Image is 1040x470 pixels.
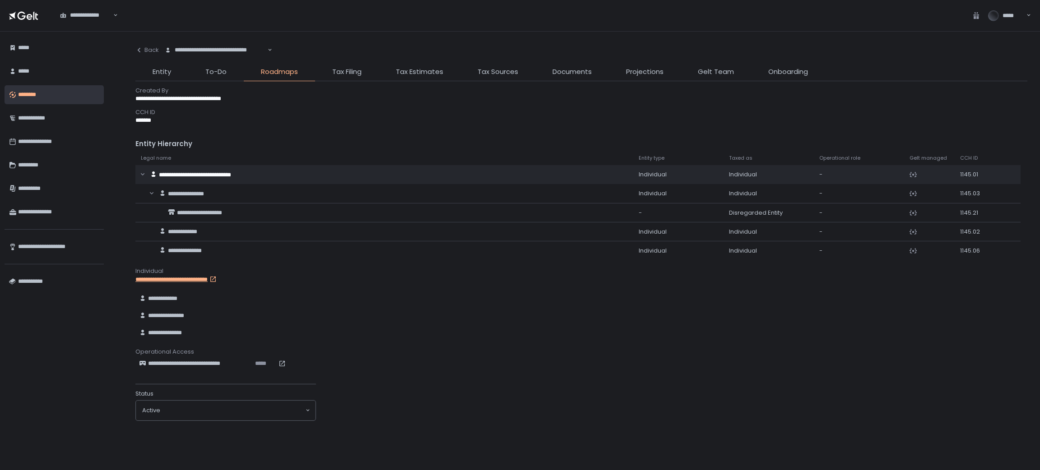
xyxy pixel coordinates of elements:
[960,155,978,161] span: CCH ID
[639,209,718,217] div: -
[396,67,443,77] span: Tax Estimates
[160,406,305,415] input: Search for option
[135,41,159,60] button: Back
[142,406,160,415] span: active
[729,155,752,161] span: Taxed as
[639,170,718,179] div: Individual
[205,67,227,77] span: To-Do
[135,108,1027,116] div: CCH ID
[819,170,899,179] div: -
[729,209,808,217] div: Disregarded Entity
[910,155,947,161] span: Gelt managed
[729,247,808,255] div: Individual
[135,139,1027,149] div: Entity Hierarchy
[819,209,899,217] div: -
[54,6,118,25] div: Search for option
[729,189,808,198] div: Individual
[768,67,808,77] span: Onboarding
[960,247,989,255] div: 1145.06
[819,247,899,255] div: -
[819,155,860,161] span: Operational role
[729,170,808,179] div: Individual
[639,247,718,255] div: Individual
[135,267,1027,275] div: Individual
[159,41,272,60] div: Search for option
[261,67,298,77] span: Roadmaps
[698,67,734,77] span: Gelt Team
[626,67,664,77] span: Projections
[552,67,592,77] span: Documents
[135,390,153,398] span: Status
[111,11,112,20] input: Search for option
[136,401,316,420] div: Search for option
[135,46,159,54] div: Back
[960,228,989,236] div: 1145.02
[729,228,808,236] div: Individual
[819,228,899,236] div: -
[960,209,989,217] div: 1145.21
[639,155,664,161] span: Entity type
[960,170,989,179] div: 1145.01
[960,189,989,198] div: 1145.03
[819,189,899,198] div: -
[135,348,1027,356] div: Operational Access
[639,228,718,236] div: Individual
[639,189,718,198] div: Individual
[478,67,518,77] span: Tax Sources
[332,67,362,77] span: Tax Filing
[135,87,1027,95] div: Created By
[153,67,171,77] span: Entity
[141,155,171,161] span: Legal name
